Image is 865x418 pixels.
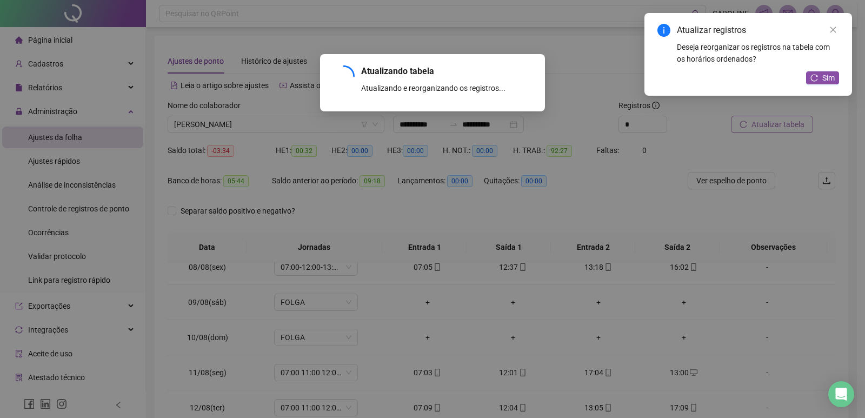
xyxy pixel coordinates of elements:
[677,41,839,65] div: Deseja reorganizar os registros na tabela com os horários ordenados?
[657,24,670,37] span: info-circle
[810,74,818,82] span: reload
[333,65,355,87] span: loading
[827,24,839,36] a: Close
[822,72,835,84] span: Sim
[806,71,839,84] button: Sim
[828,381,854,407] div: Open Intercom Messenger
[677,24,839,37] div: Atualizar registros
[361,65,532,78] div: Atualizando tabela
[829,26,837,34] span: close
[361,82,532,94] div: Atualizando e reorganizando os registros...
